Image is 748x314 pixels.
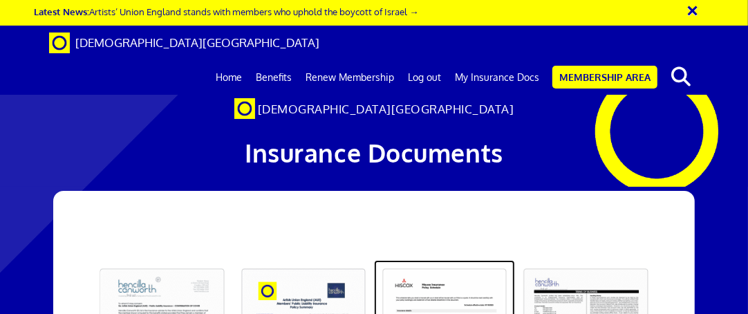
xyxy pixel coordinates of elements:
[448,60,546,95] a: My Insurance Docs
[245,137,503,168] span: Insurance Documents
[552,66,657,89] a: Membership Area
[39,26,330,60] a: Brand [DEMOGRAPHIC_DATA][GEOGRAPHIC_DATA]
[35,6,419,17] a: Latest News:Artists’ Union England stands with members who uphold the boycott of Israel →
[249,60,299,95] a: Benefits
[401,60,448,95] a: Log out
[75,35,319,50] span: [DEMOGRAPHIC_DATA][GEOGRAPHIC_DATA]
[660,62,702,91] button: search
[209,60,249,95] a: Home
[299,60,401,95] a: Renew Membership
[35,6,90,17] strong: Latest News:
[258,102,514,116] span: [DEMOGRAPHIC_DATA][GEOGRAPHIC_DATA]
